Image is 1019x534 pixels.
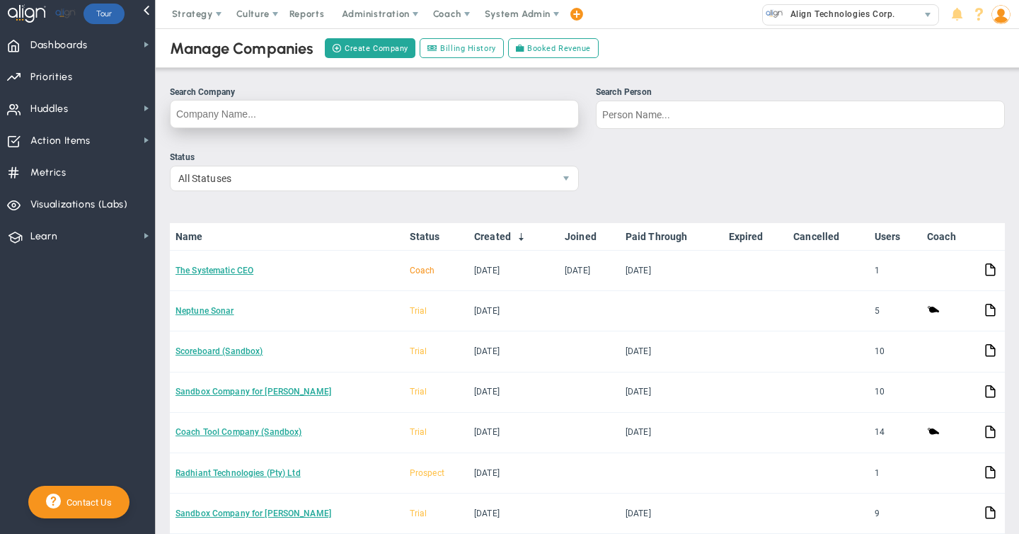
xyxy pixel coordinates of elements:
[869,494,921,534] td: 9
[468,453,559,494] td: [DATE]
[236,8,270,19] span: Culture
[620,251,723,291] td: [DATE]
[620,494,723,534] td: [DATE]
[410,387,427,397] span: Trial
[918,5,938,25] span: select
[342,8,409,19] span: Administration
[175,387,331,397] a: Sandbox Company for [PERSON_NAME]
[596,86,1005,99] div: Search Person
[30,222,57,251] span: Learn
[170,39,314,58] div: Manage Companies
[325,38,415,58] button: Create Company
[410,346,427,356] span: Trial
[468,251,559,291] td: [DATE]
[30,158,67,188] span: Metrics
[474,231,553,242] a: Created
[175,231,398,242] a: Name
[875,231,916,242] a: Users
[410,266,435,275] span: Coach
[433,8,461,19] span: Coach
[508,38,599,58] a: Booked Revenue
[420,38,504,58] a: Billing History
[30,94,69,124] span: Huddles
[991,5,1011,24] img: 50249.Person.photo
[869,453,921,494] td: 1
[729,231,782,242] a: Expired
[869,373,921,413] td: 10
[485,8,551,19] span: System Admin
[869,331,921,372] td: 10
[468,291,559,331] td: [DATE]
[620,413,723,453] td: [DATE]
[30,126,91,156] span: Action Items
[468,373,559,413] td: [DATE]
[766,5,783,23] img: 10991.Company.photo
[869,413,921,453] td: 14
[170,151,579,164] div: Status
[175,468,301,478] a: Radhiant Technologies (Pty) Ltd
[175,427,301,437] a: Coach Tool Company (Sandbox)
[410,468,444,478] span: Prospect
[596,101,1005,129] input: Search Person
[410,306,427,316] span: Trial
[783,5,895,23] span: Align Technologies Corp.
[626,231,717,242] a: Paid Through
[175,306,234,316] a: Neptune Sonar
[30,190,128,220] span: Visualizations (Labs)
[565,231,614,242] a: Joined
[793,231,863,242] a: Cancelled
[468,331,559,372] td: [DATE]
[61,497,112,508] span: Contact Us
[175,509,331,518] a: Sandbox Company for [PERSON_NAME]
[559,251,620,291] td: [DATE]
[30,30,88,60] span: Dashboards
[620,331,723,372] td: [DATE]
[170,100,579,128] input: Search Company
[170,86,579,99] div: Search Company
[468,413,559,453] td: [DATE]
[171,166,554,191] span: All Statuses
[927,231,972,242] a: Coach
[869,291,921,331] td: 5
[410,427,427,437] span: Trial
[410,231,463,242] a: Status
[410,509,427,518] span: Trial
[30,62,73,92] span: Priorities
[175,346,263,356] a: Scoreboard (Sandbox)
[620,373,723,413] td: [DATE]
[554,166,578,191] span: select
[468,494,559,534] td: [DATE]
[175,266,253,275] a: The Systematic CEO
[172,8,213,19] span: Strategy
[869,251,921,291] td: 1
